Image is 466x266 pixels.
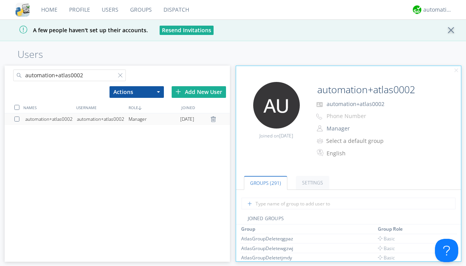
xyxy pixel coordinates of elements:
span: Basic [378,254,395,261]
span: Joined on [259,132,293,139]
span: Basic [378,245,395,252]
span: [DATE] [180,113,194,125]
th: Toggle SortBy [240,224,377,234]
input: Search users [13,70,126,81]
span: Basic [378,235,395,242]
div: USERNAME [74,102,127,113]
img: phone-outline.svg [316,113,322,120]
img: 373638.png [253,82,300,129]
img: icon-alert-users-thin-outline.svg [317,136,324,146]
th: Toggle SortBy [377,224,421,234]
input: Type name of group to add user to [242,198,456,209]
button: Manager [324,123,402,134]
img: d2d01cd9b4174d08988066c6d424eccd [413,5,421,14]
div: ROLE [127,102,179,113]
span: A few people haven't set up their accounts. [6,26,148,34]
img: plus.svg [176,89,181,94]
div: automation+atlas [423,6,452,14]
button: Resend Invitations [160,26,214,35]
div: NAMES [21,102,74,113]
span: [DATE] [279,132,293,139]
div: AtlasGroupDeleteqgpaz [241,235,299,242]
img: In groups with Translation enabled, this user's messages will be automatically translated to and ... [317,148,325,157]
div: JOINED GROUPS [236,215,461,224]
th: Toggle SortBy [421,224,439,234]
img: cddb5a64eb264b2086981ab96f4c1ba7 [16,3,30,17]
img: person-outline.svg [317,125,323,132]
div: JOINED [179,102,232,113]
div: automation+atlas0002 [77,113,129,125]
input: Name [314,82,440,97]
div: English [327,150,391,157]
div: Add New User [172,86,226,98]
img: cancel.svg [454,68,459,73]
div: AtlasGroupDeletewgzwj [241,245,299,252]
span: automation+atlas0002 [327,100,384,108]
a: Settings [296,176,329,190]
button: Actions [110,86,164,98]
a: automation+atlas0002automation+atlas0002Manager[DATE] [5,113,230,125]
div: automation+atlas0002 [25,113,77,125]
div: AtlasGroupDeletetjmdy [241,254,299,261]
div: Select a default group [326,137,391,145]
a: Groups (291) [244,176,287,190]
div: Manager [129,113,180,125]
iframe: Toggle Customer Support [435,239,458,262]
